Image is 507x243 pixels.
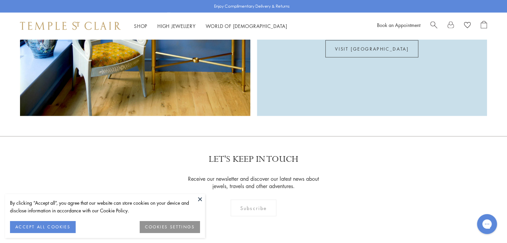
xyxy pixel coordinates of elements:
[474,212,500,236] iframe: Gorgias live chat messenger
[209,153,298,165] p: LET'S KEEP IN TOUCH
[430,21,437,31] a: Search
[231,200,276,216] div: Subscribe
[20,22,121,30] img: Temple St. Clair
[325,40,418,58] a: VISIT [GEOGRAPHIC_DATA]
[186,175,321,190] p: Receive our newsletter and discover our latest news about jewels, travels and other adventures.
[140,221,200,233] button: COOKIES SETTINGS
[157,23,196,29] a: High JewelleryHigh Jewellery
[464,21,471,31] a: View Wishlist
[134,23,147,29] a: ShopShop
[214,3,290,10] p: Enjoy Complimentary Delivery & Returns
[481,21,487,31] a: Open Shopping Bag
[134,22,287,30] nav: Main navigation
[10,221,76,233] button: ACCEPT ALL COOKIES
[206,23,287,29] a: World of [DEMOGRAPHIC_DATA]World of [DEMOGRAPHIC_DATA]
[10,199,200,214] div: By clicking “Accept all”, you agree that our website can store cookies on your device and disclos...
[377,22,420,28] a: Book an Appointment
